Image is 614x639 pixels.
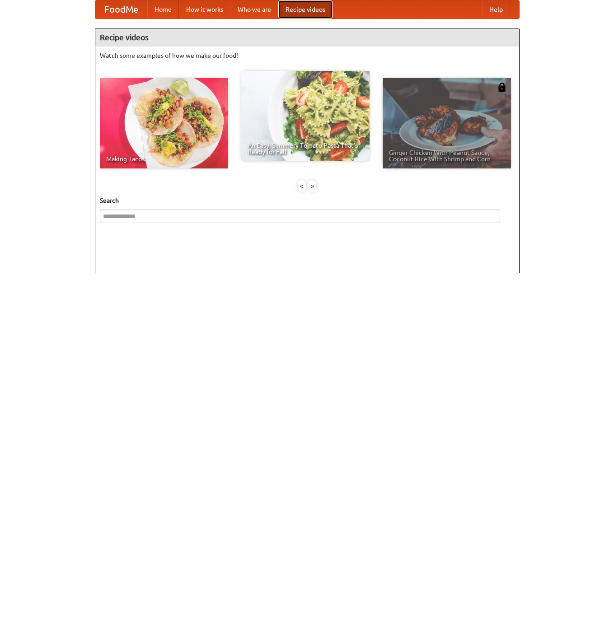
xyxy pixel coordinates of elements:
h4: Recipe videos [95,28,519,47]
span: An Easy, Summery Tomato Pasta That's Ready for Fall [248,142,363,155]
a: Making Tacos [100,78,228,168]
a: How it works [179,0,230,19]
img: 483408.png [497,83,506,92]
a: Home [147,0,179,19]
a: An Easy, Summery Tomato Pasta That's Ready for Fall [241,71,370,161]
p: Watch some examples of how we make our food! [100,51,515,60]
h5: Search [100,196,515,205]
a: Who we are [230,0,278,19]
a: FoodMe [95,0,147,19]
a: Recipe videos [278,0,333,19]
div: » [308,180,316,191]
a: Help [482,0,510,19]
div: « [298,180,306,191]
span: Making Tacos [106,156,222,162]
